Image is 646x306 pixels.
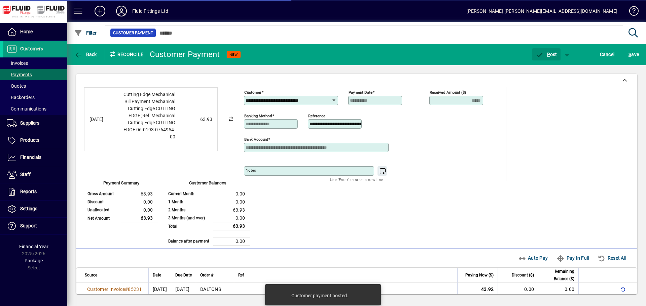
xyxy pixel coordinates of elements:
div: Customer Balances [165,180,250,190]
div: [PERSON_NAME] [PERSON_NAME][EMAIL_ADDRESS][DOMAIN_NAME] [466,6,617,16]
a: Payments [3,69,67,80]
span: Date [153,271,161,279]
button: Reset All [595,252,629,264]
span: Discount ($) [512,271,534,279]
a: Invoices [3,57,67,69]
a: Financials [3,149,67,166]
span: Home [20,29,33,34]
span: Products [20,137,39,143]
span: Staff [20,172,31,177]
span: Customer Invoice [87,287,125,292]
a: Communications [3,103,67,115]
mat-label: Customer [244,90,261,95]
mat-label: Bank Account [244,137,268,142]
a: Settings [3,201,67,217]
mat-label: Payment Date [349,90,372,95]
span: Cutting Edge Mechanical Bill Payment Mechanical Cutting Edge CUTTING EDGE ;Ref: Mechanical Cuttin... [123,92,175,139]
span: Support [20,223,37,228]
button: Save [627,48,641,60]
span: Package [25,258,43,263]
span: Paying Now ($) [465,271,494,279]
a: Knowledge Base [624,1,638,23]
a: Backorders [3,92,67,103]
span: 43.92 [481,287,494,292]
td: 63.93 [121,214,158,222]
app-page-header-button: Back [67,48,104,60]
td: 1 Month [165,198,213,206]
span: Communications [7,106,46,112]
span: Invoices [7,60,28,66]
span: Ref [238,271,244,279]
div: Customer Payment [150,49,220,60]
div: Reconcile [104,49,145,60]
span: Cancel [600,49,615,60]
a: Support [3,218,67,234]
mat-hint: Use 'Enter' to start a new line [330,176,383,183]
span: ave [629,49,639,60]
a: Products [3,132,67,149]
button: Back [73,48,99,60]
span: Filter [74,30,97,36]
app-page-summary-card: Customer Balances [165,181,250,246]
span: Quotes [7,83,26,89]
a: Staff [3,166,67,183]
span: Settings [20,206,37,211]
td: Current Month [165,190,213,198]
span: Back [74,52,97,57]
td: 63.93 [213,206,250,214]
button: Post [532,48,561,60]
span: Pay In Full [557,253,589,263]
span: Source [85,271,97,279]
span: Order # [200,271,213,279]
span: # [125,287,128,292]
button: Add [89,5,111,17]
mat-label: Reference [308,114,325,118]
mat-label: Received Amount ($) [430,90,466,95]
td: 0.00 [213,198,250,206]
td: Discount [84,198,121,206]
div: Payment Summary [84,180,158,190]
td: Net Amount [84,214,121,222]
td: [DATE] [171,283,196,296]
span: Payments [7,72,32,77]
mat-label: Notes [246,168,256,173]
app-page-summary-card: Payment Summary [84,181,158,223]
span: Suppliers [20,120,39,126]
td: DALTONS [196,283,234,296]
td: 2 Months [165,206,213,214]
div: Fluid Fittings Ltd [132,6,168,16]
span: 0.00 [565,287,574,292]
a: Reports [3,183,67,200]
button: Pay In Full [554,252,591,264]
div: 63.93 [179,116,212,123]
a: Home [3,24,67,40]
span: Backorders [7,95,35,100]
span: Customer Payment [113,30,153,36]
td: 0.00 [121,198,158,206]
div: Customer payment posted. [291,292,348,299]
td: Balance after payment [165,237,213,245]
mat-label: Banking method [244,114,272,118]
span: NEW [229,52,238,57]
a: Quotes [3,80,67,92]
span: Due Date [175,271,192,279]
span: Financial Year [19,244,48,249]
span: Financials [20,155,41,160]
a: Suppliers [3,115,67,132]
span: Remaining Balance ($) [542,268,574,282]
a: Customer Invoice#85231 [85,286,144,293]
td: 63.93 [121,190,158,198]
span: 85231 [128,287,142,292]
td: 3 Months (and over) [165,214,213,222]
button: Cancel [598,48,616,60]
div: [DATE] [89,116,116,123]
td: Unallocated [84,206,121,214]
button: Filter [73,27,99,39]
td: Gross Amount [84,190,121,198]
span: P [547,52,550,57]
span: Reports [20,189,37,194]
td: 63.93 [213,222,250,230]
td: 0.00 [213,214,250,222]
span: ost [535,52,557,57]
span: Customers [20,46,43,51]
